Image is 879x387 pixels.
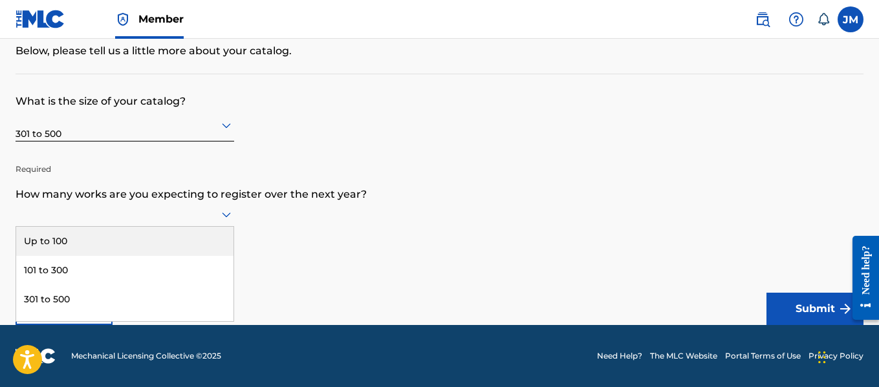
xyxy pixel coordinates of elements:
[755,12,770,27] img: search
[16,348,56,364] img: logo
[16,256,233,285] div: 101 to 300
[16,144,234,175] p: Required
[138,12,184,26] span: Member
[16,167,863,202] p: How many works are you expecting to register over the next year?
[597,350,642,362] a: Need Help?
[16,74,863,109] p: What is the size of your catalog?
[16,109,234,141] div: 301 to 500
[16,314,233,343] div: 501 to 1,000
[818,338,826,377] div: Arrastrar
[16,227,233,256] div: Up to 100
[16,43,863,59] p: Below, please tell us a little more about your catalog.
[814,325,879,387] iframe: Chat Widget
[814,325,879,387] div: Widget de chat
[817,13,830,26] div: Notifications
[788,12,804,27] img: help
[650,350,717,362] a: The MLC Website
[843,226,879,330] iframe: Resource Center
[838,6,863,32] div: User Menu
[16,285,233,314] div: 301 to 500
[16,10,65,28] img: MLC Logo
[750,6,776,32] a: Public Search
[783,6,809,32] div: Help
[808,350,863,362] a: Privacy Policy
[766,293,863,325] button: Submit
[725,350,801,362] a: Portal Terms of Use
[71,350,221,362] span: Mechanical Licensing Collective © 2025
[838,301,853,317] img: f7272a7cc735f4ea7f67.svg
[115,12,131,27] img: Top Rightsholder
